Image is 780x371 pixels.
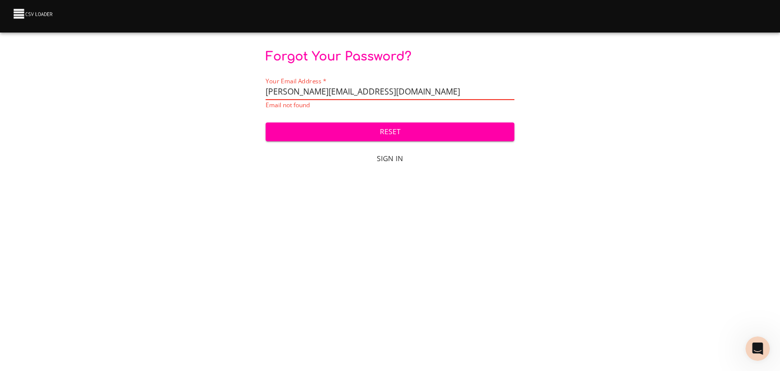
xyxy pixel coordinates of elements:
[266,49,515,65] p: Forgot Your Password?
[266,149,515,168] a: Sign In
[266,78,326,84] label: Your Email Address
[745,336,770,361] iframe: Intercom live chat
[12,7,55,21] img: CSV Loader
[270,152,511,165] span: Sign In
[266,122,515,141] button: Reset
[274,126,507,138] span: Reset
[266,102,515,108] p: Email not found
